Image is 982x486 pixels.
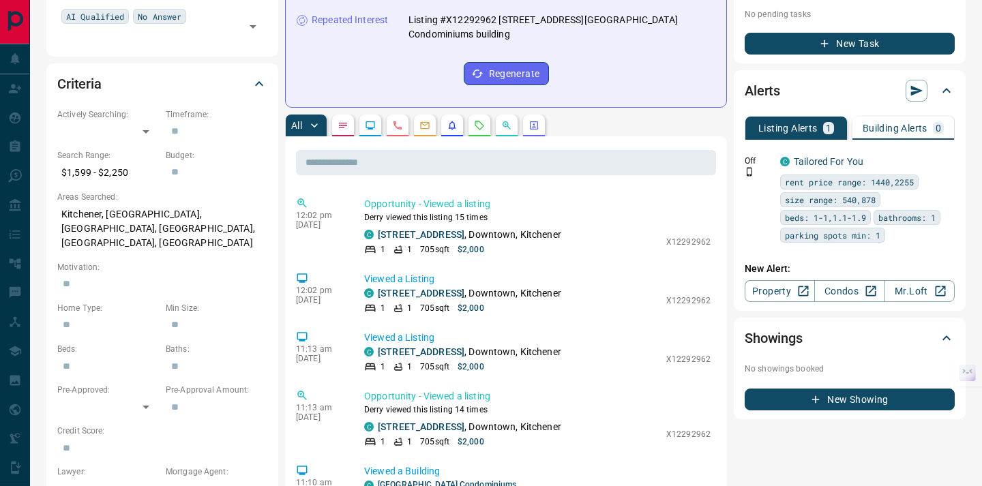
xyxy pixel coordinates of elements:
svg: Lead Browsing Activity [365,120,376,131]
p: , Downtown, Kitchener [378,345,561,359]
svg: Calls [392,120,403,131]
a: [STREET_ADDRESS] [378,346,464,357]
p: Viewed a Listing [364,331,711,345]
p: Viewed a Building [364,464,711,479]
p: X12292962 [666,236,711,248]
p: Areas Searched: [57,191,267,203]
svg: Emails [419,120,430,131]
p: 1 [407,302,412,314]
p: [DATE] [296,412,344,422]
svg: Push Notification Only [745,167,754,177]
p: 1 [381,243,385,256]
span: size range: 540,878 [785,193,876,207]
div: Alerts [745,74,955,107]
p: Repeated Interest [312,13,388,27]
p: 1 [381,361,385,373]
p: X12292962 [666,353,711,365]
a: Tailored For You [794,156,863,167]
p: Listing Alerts [758,123,818,133]
p: Kitchener, [GEOGRAPHIC_DATA], [GEOGRAPHIC_DATA], [GEOGRAPHIC_DATA], [GEOGRAPHIC_DATA], [GEOGRAPHI... [57,203,267,254]
p: Search Range: [57,149,159,162]
p: , Downtown, Kitchener [378,228,561,242]
p: Motivation: [57,261,267,273]
p: Derry viewed this listing 15 times [364,211,711,224]
h2: Criteria [57,73,102,95]
div: condos.ca [780,157,790,166]
p: New Alert: [745,262,955,276]
p: Credit Score: [57,425,267,437]
svg: Opportunities [501,120,512,131]
span: bathrooms: 1 [878,211,936,224]
p: 1 [381,436,385,448]
p: 705 sqft [420,361,449,373]
p: Opportunity - Viewed a listing [364,389,711,404]
button: New Showing [745,389,955,410]
p: 1 [826,123,831,133]
p: Building Alerts [863,123,927,133]
span: rent price range: 1440,2255 [785,175,914,189]
div: Showings [745,322,955,354]
p: $1,599 - $2,250 [57,162,159,184]
span: AI Qualified [66,10,124,23]
p: Actively Searching: [57,108,159,121]
p: Home Type: [57,302,159,314]
a: [STREET_ADDRESS] [378,421,464,432]
p: X12292962 [666,428,711,440]
p: 12:02 pm [296,286,344,295]
p: 1 [407,243,412,256]
div: condos.ca [364,347,374,356]
p: 705 sqft [420,302,449,314]
div: condos.ca [364,230,374,239]
a: Mr.Loft [884,280,955,302]
p: Beds: [57,343,159,355]
span: No Answer [138,10,181,23]
p: , Downtown, Kitchener [378,420,561,434]
p: Min Size: [166,302,267,314]
p: Viewed a Listing [364,272,711,286]
p: Off [745,155,772,167]
p: X12292962 [666,294,711,307]
a: Condos [814,280,884,302]
span: beds: 1-1,1.1-1.9 [785,211,866,224]
p: 705 sqft [420,436,449,448]
svg: Requests [474,120,485,131]
p: Opportunity - Viewed a listing [364,197,711,211]
p: Timeframe: [166,108,267,121]
p: $2,000 [458,361,484,373]
div: condos.ca [364,422,374,431]
p: 705 sqft [420,243,449,256]
h2: Alerts [745,80,780,102]
p: Pre-Approval Amount: [166,384,267,396]
svg: Agent Actions [529,120,539,131]
div: Criteria [57,67,267,100]
p: [DATE] [296,220,344,230]
p: Mortgage Agent: [166,466,267,478]
p: $2,000 [458,243,484,256]
p: $2,000 [458,436,484,448]
p: All [291,121,302,130]
p: 11:13 am [296,403,344,412]
p: No showings booked [745,363,955,375]
a: Property [745,280,815,302]
p: 1 [407,361,412,373]
span: parking spots min: 1 [785,228,880,242]
p: 1 [407,436,412,448]
p: 12:02 pm [296,211,344,220]
p: No pending tasks [745,4,955,25]
p: 1 [381,302,385,314]
p: Derry viewed this listing 14 times [364,404,711,416]
p: Listing #X12292962 [STREET_ADDRESS][GEOGRAPHIC_DATA] Condominiums building [408,13,715,42]
svg: Listing Alerts [447,120,458,131]
button: Regenerate [464,62,549,85]
p: [DATE] [296,295,344,305]
p: Pre-Approved: [57,384,159,396]
h2: Showings [745,327,803,349]
svg: Notes [338,120,348,131]
p: , Downtown, Kitchener [378,286,561,301]
p: Budget: [166,149,267,162]
p: 11:13 am [296,344,344,354]
div: condos.ca [364,288,374,298]
p: Lawyer: [57,466,159,478]
a: [STREET_ADDRESS] [378,229,464,240]
button: Open [243,17,263,36]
